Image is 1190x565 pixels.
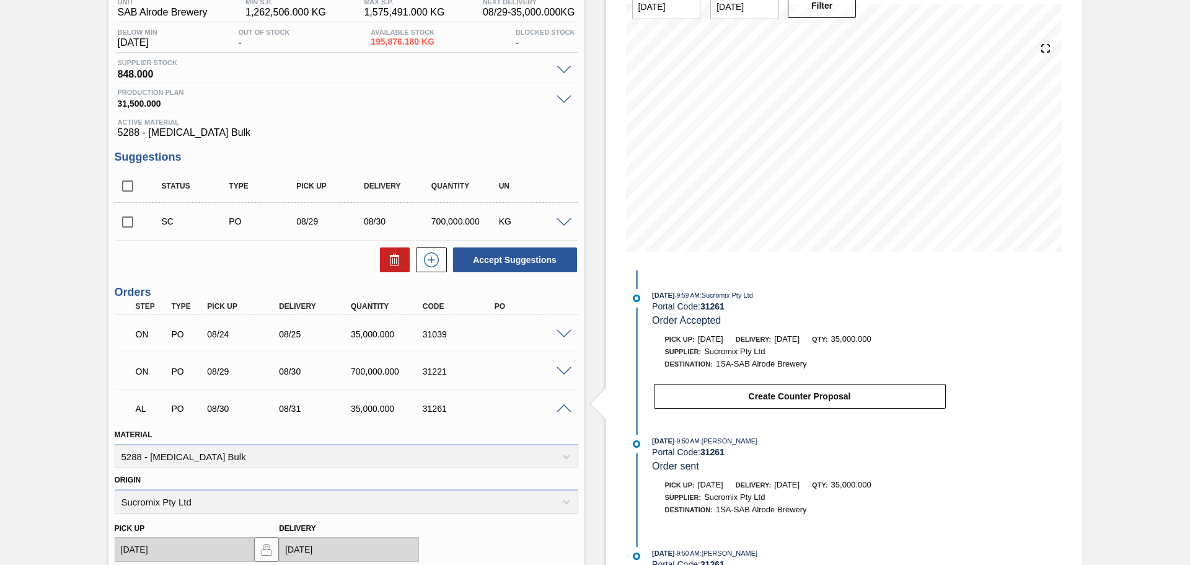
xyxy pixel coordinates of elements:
div: PO [491,302,572,311]
span: Active Material [118,118,575,126]
input: mm/dd/yyyy [115,537,255,562]
span: 1,262,506.000 KG [245,7,326,18]
div: Code [420,302,500,311]
div: 31261 [420,404,500,414]
span: Pick up: [665,481,695,489]
span: Supplier: [665,348,702,355]
span: 848.000 [118,66,550,79]
p: ON [136,329,167,339]
h3: Orders [115,286,578,299]
div: Type [226,182,301,190]
div: - [235,29,293,48]
span: 195,876.180 KG [371,37,434,47]
span: Destination: [665,506,713,514]
div: Pick up [204,302,284,311]
span: [DATE] [698,334,723,344]
img: locked [259,542,274,557]
div: Purchase order [168,329,205,339]
span: 5288 - [MEDICAL_DATA] Bulk [118,127,575,138]
div: 700,000.000 [348,367,428,376]
span: Delivery: [736,336,771,343]
span: Sucromix Pty Ltd [704,492,765,502]
strong: 31261 [700,301,725,311]
div: Awaiting Load Composition [133,395,170,422]
span: [DATE] [774,480,800,489]
div: 31039 [420,329,500,339]
div: Portal Code: [652,447,946,457]
div: UN [496,182,571,190]
div: Pick up [293,182,368,190]
span: 1SA-SAB Alrode Brewery [716,505,807,514]
label: Delivery [279,524,316,533]
span: Order sent [652,461,699,471]
span: Supplier Stock [118,59,550,66]
img: atual [633,440,640,448]
span: : [PERSON_NAME] [700,549,758,557]
div: Negotiating Order [133,321,170,348]
span: [DATE] [118,37,157,48]
span: [DATE] [698,480,723,489]
div: Purchase order [168,367,205,376]
span: Available Stock [371,29,434,36]
div: 35,000.000 [348,404,428,414]
div: Accept Suggestions [447,246,578,274]
div: Quantity [428,182,503,190]
p: ON [136,367,167,376]
input: mm/dd/yyyy [279,537,419,562]
div: Negotiating Order [133,358,170,385]
div: 700,000.000 [428,216,503,226]
div: New suggestion [410,247,447,272]
span: 31,500.000 [118,96,550,109]
span: Blocked Stock [516,29,575,36]
div: 08/31/2025 [276,404,356,414]
span: SAB Alrode Brewery [118,7,208,18]
span: Production plan [118,89,550,96]
img: atual [633,295,640,302]
span: [DATE] [774,334,800,344]
div: Purchase order [168,404,205,414]
span: Sucromix Pty Ltd [704,347,765,356]
span: Out Of Stock [238,29,289,36]
label: Material [115,430,152,439]
span: Delivery: [736,481,771,489]
div: 35,000.000 [348,329,428,339]
span: : [PERSON_NAME] [700,437,758,445]
span: 1SA-SAB Alrode Brewery [716,359,807,368]
span: Pick up: [665,336,695,343]
button: locked [254,537,279,562]
span: 08/29 - 35,000.000 KG [483,7,575,18]
span: Qty: [812,481,827,489]
div: 31221 [420,367,500,376]
span: - 9:50 AM [675,438,700,445]
p: AL [136,404,167,414]
span: : Sucromix Pty Ltd [700,291,753,299]
div: Purchase order [226,216,301,226]
div: Quantity [348,302,428,311]
img: atual [633,553,640,560]
div: 08/30/2025 [204,404,284,414]
span: Order Accepted [652,315,721,326]
span: Destination: [665,360,713,368]
div: Type [168,302,205,311]
span: Qty: [812,336,827,343]
div: - [513,29,578,48]
span: 1,575,491.000 KG [364,7,444,18]
div: 08/29/2025 [204,367,284,376]
div: Step [133,302,170,311]
div: Suggestion Created [159,216,234,226]
div: Delivery [361,182,436,190]
div: KG [496,216,571,226]
span: [DATE] [652,437,674,445]
div: 08/30/2025 [361,216,436,226]
div: 08/24/2025 [204,329,284,339]
strong: 31261 [700,447,725,457]
div: Delete Suggestions [374,247,410,272]
span: 35,000.000 [831,480,871,489]
span: - 9:50 AM [675,550,700,557]
label: Origin [115,476,141,484]
label: Pick up [115,524,145,533]
span: [DATE] [652,549,674,557]
div: Portal Code: [652,301,946,311]
div: 08/25/2025 [276,329,356,339]
div: 08/29/2025 [293,216,368,226]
